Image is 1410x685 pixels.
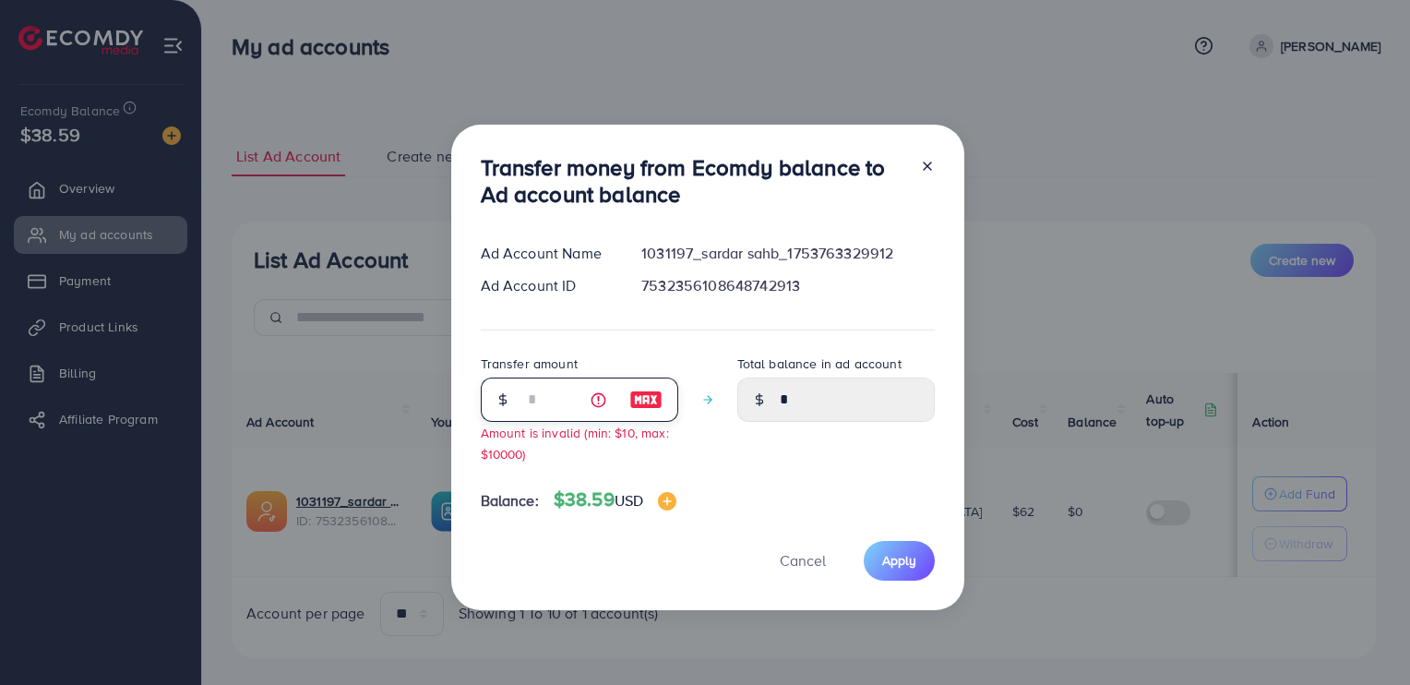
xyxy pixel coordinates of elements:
div: 7532356108648742913 [627,275,949,296]
button: Apply [864,541,935,581]
iframe: Chat [1332,602,1396,671]
img: image [658,492,676,511]
small: Amount is invalid (min: $10, max: $10000) [481,424,669,463]
h3: Transfer money from Ecomdy balance to Ad account balance [481,154,905,208]
div: 1031197_sardar sahb_1753763329912 [627,243,949,264]
img: image [629,389,663,411]
span: Apply [882,551,916,570]
div: Ad Account ID [466,275,627,296]
span: USD [615,490,643,511]
span: Cancel [780,550,826,571]
label: Transfer amount [481,355,578,373]
span: Balance: [481,490,539,511]
label: Total balance in ad account [737,355,902,373]
h4: $38.59 [554,488,676,511]
button: Cancel [757,541,849,581]
div: Ad Account Name [466,243,627,264]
